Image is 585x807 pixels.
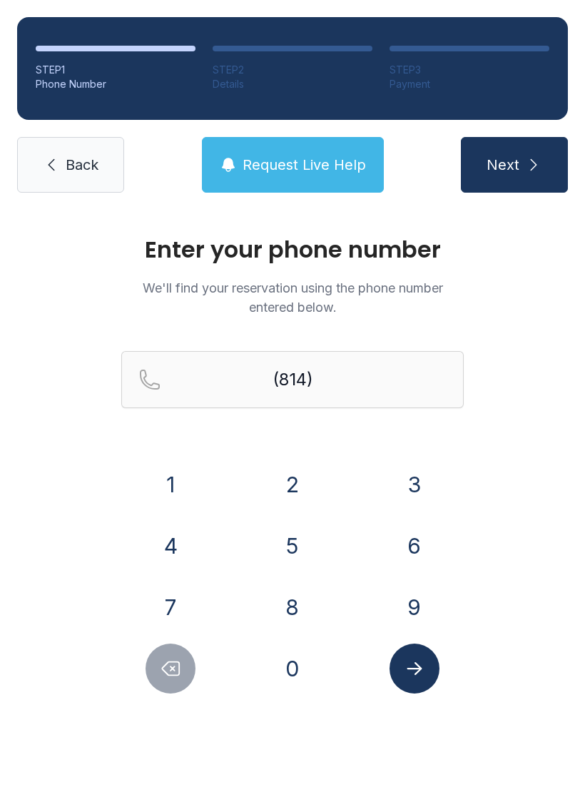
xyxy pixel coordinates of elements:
p: We'll find your reservation using the phone number entered below. [121,278,464,317]
div: Payment [390,77,549,91]
input: Reservation phone number [121,351,464,408]
button: 3 [390,460,439,509]
div: STEP 1 [36,63,195,77]
button: 9 [390,582,439,632]
button: Submit lookup form [390,644,439,694]
div: STEP 3 [390,63,549,77]
div: Phone Number [36,77,195,91]
button: 8 [268,582,317,632]
span: Request Live Help [243,155,366,175]
button: 7 [146,582,195,632]
button: 6 [390,521,439,571]
button: Delete number [146,644,195,694]
span: Next [487,155,519,175]
button: 1 [146,460,195,509]
button: 4 [146,521,195,571]
h1: Enter your phone number [121,238,464,261]
button: 2 [268,460,317,509]
div: Details [213,77,372,91]
div: STEP 2 [213,63,372,77]
button: 5 [268,521,317,571]
span: Back [66,155,98,175]
button: 0 [268,644,317,694]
